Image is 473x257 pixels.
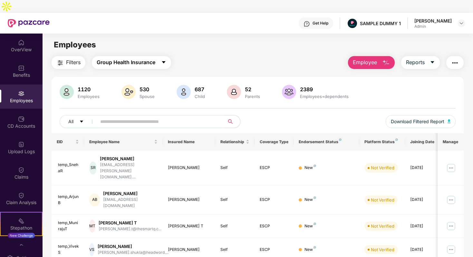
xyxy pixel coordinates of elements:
div: ESCP [260,165,289,171]
div: SR [89,162,97,174]
img: svg+xml;base64,PHN2ZyB4bWxucz0iaHR0cDovL3d3dy53My5vcmcvMjAwMC9zdmciIHdpZHRoPSIyNCIgaGVpZ2h0PSIyNC... [56,59,64,67]
div: [EMAIL_ADDRESS][DOMAIN_NAME] [103,197,158,209]
img: svg+xml;base64,PHN2ZyBpZD0iSGVscC0zMngzMiIgeG1sbnM9Imh0dHA6Ly93d3cudzMub3JnLzIwMDAvc3ZnIiB3aWR0aD... [304,21,310,27]
img: svg+xml;base64,PHN2ZyB4bWxucz0iaHR0cDovL3d3dy53My5vcmcvMjAwMC9zdmciIHdpZHRoPSI4IiBoZWlnaHQ9IjgiIH... [314,246,316,249]
span: Relationship [220,139,245,144]
span: Filters [66,58,81,66]
th: Coverage Type [255,133,294,151]
div: MT [89,220,95,232]
div: Platform Status [364,139,400,144]
div: Employees [76,94,101,99]
div: [DATE] [410,247,439,253]
span: caret-down [161,60,166,65]
div: temp_ArjunB [58,194,79,206]
img: svg+xml;base64,PHN2ZyB4bWxucz0iaHR0cDovL3d3dy53My5vcmcvMjAwMC9zdmciIHhtbG5zOnhsaW5rPSJodHRwOi8vd3... [227,85,241,99]
div: [PERSON_NAME].t@thesmartq.c... [99,226,161,232]
button: Allcaret-down [60,115,99,128]
img: svg+xml;base64,PHN2ZyB4bWxucz0iaHR0cDovL3d3dy53My5vcmcvMjAwMC9zdmciIHdpZHRoPSI4IiBoZWlnaHQ9IjgiIH... [339,138,342,141]
div: Get Help [313,21,328,26]
img: svg+xml;base64,PHN2ZyBpZD0iRHJvcGRvd24tMzJ4MzIiIHhtbG5zPSJodHRwOi8vd3d3LnczLm9yZy8yMDAwL3N2ZyIgd2... [459,21,464,26]
img: svg+xml;base64,PHN2ZyB4bWxucz0iaHR0cDovL3d3dy53My5vcmcvMjAwMC9zdmciIHhtbG5zOnhsaW5rPSJodHRwOi8vd3... [121,85,136,99]
div: New [304,247,316,253]
img: manageButton [446,163,456,173]
button: Filters [52,56,85,69]
img: svg+xml;base64,PHN2ZyB4bWxucz0iaHR0cDovL3d3dy53My5vcmcvMjAwMC9zdmciIHhtbG5zOnhsaW5rPSJodHRwOi8vd3... [282,85,296,99]
span: All [68,118,73,125]
img: svg+xml;base64,PHN2ZyB4bWxucz0iaHR0cDovL3d3dy53My5vcmcvMjAwMC9zdmciIHdpZHRoPSI4IiBoZWlnaHQ9IjgiIH... [314,196,316,199]
img: svg+xml;base64,PHN2ZyB4bWxucz0iaHR0cDovL3d3dy53My5vcmcvMjAwMC9zdmciIHdpZHRoPSIyNCIgaGVpZ2h0PSIyNC... [451,59,459,67]
div: temp_MunirajuT [58,220,79,232]
div: Spouse [138,94,156,99]
button: search [224,115,240,128]
img: svg+xml;base64,PHN2ZyB4bWxucz0iaHR0cDovL3d3dy53My5vcmcvMjAwMC9zdmciIHhtbG5zOnhsaW5rPSJodHRwOi8vd3... [448,119,451,123]
div: [PERSON_NAME] [168,165,210,171]
div: Not Verified [371,223,394,229]
div: Stepathon [1,225,42,231]
span: Group Health Insurance [97,58,155,66]
div: AB [89,193,100,206]
div: Endorsement Status [299,139,354,144]
div: [PERSON_NAME] T [168,223,210,229]
img: svg+xml;base64,PHN2ZyB4bWxucz0iaHR0cDovL3d3dy53My5vcmcvMjAwMC9zdmciIHhtbG5zOnhsaW5rPSJodHRwOi8vd3... [177,85,191,99]
button: Group Health Insurancecaret-down [92,56,171,69]
div: ESCP [260,223,289,229]
div: [PERSON_NAME] [414,18,452,24]
th: Insured Name [163,133,215,151]
div: Self [220,223,249,229]
img: svg+xml;base64,PHN2ZyBpZD0iQ2xhaW0iIHhtbG5zPSJodHRwOi8vd3d3LnczLm9yZy8yMDAwL3N2ZyIgd2lkdGg9IjIwIi... [18,192,24,199]
div: ESCP [260,247,289,253]
img: manageButton [446,244,456,255]
div: 2389 [299,86,350,93]
img: svg+xml;base64,PHN2ZyB4bWxucz0iaHR0cDovL3d3dy53My5vcmcvMjAwMC9zdmciIHdpZHRoPSI4IiBoZWlnaHQ9IjgiIH... [314,164,316,167]
div: New [304,165,316,171]
div: Parents [244,94,261,99]
th: Relationship [215,133,255,151]
div: [PERSON_NAME] [103,191,158,197]
span: Employees [54,40,96,49]
div: [PERSON_NAME].shukla@headword.... [98,250,169,256]
div: 687 [193,86,206,93]
div: [PERSON_NAME] [98,243,169,250]
div: [DATE] [410,197,439,203]
div: [PERSON_NAME] T [99,220,161,226]
th: Manage [438,133,464,151]
div: [DATE] [410,223,439,229]
span: caret-down [79,119,84,124]
span: EID [57,139,74,144]
div: Not Verified [371,197,394,203]
div: New [304,197,316,203]
div: [PERSON_NAME] [168,197,210,203]
div: [PERSON_NAME] [100,156,158,162]
div: [PERSON_NAME] [168,247,210,253]
img: svg+xml;base64,PHN2ZyBpZD0iSG9tZSIgeG1sbnM9Imh0dHA6Ly93d3cudzMub3JnLzIwMDAvc3ZnIiB3aWR0aD0iMjAiIG... [18,39,24,46]
div: Self [220,165,249,171]
img: svg+xml;base64,PHN2ZyBpZD0iQmVuZWZpdHMiIHhtbG5zPSJodHRwOi8vd3d3LnczLm9yZy8yMDAwL3N2ZyIgd2lkdGg9Ij... [18,65,24,71]
div: Not Verified [371,164,394,171]
div: New [304,223,316,229]
img: svg+xml;base64,PHN2ZyB4bWxucz0iaHR0cDovL3d3dy53My5vcmcvMjAwMC9zdmciIHdpZHRoPSI4IiBoZWlnaHQ9IjgiIH... [395,138,398,141]
img: manageButton [446,221,456,231]
div: SAMPLE DUMMY 1 [360,20,401,26]
img: svg+xml;base64,PHN2ZyB4bWxucz0iaHR0cDovL3d3dy53My5vcmcvMjAwMC9zdmciIHhtbG5zOnhsaW5rPSJodHRwOi8vd3... [60,85,74,99]
div: Admin [414,24,452,29]
th: EID [52,133,84,151]
img: Pazcare_Alternative_logo-01-01.png [348,19,357,28]
div: Child [193,94,206,99]
th: Joining Date [405,133,444,151]
button: Employee [348,56,395,69]
div: VS [89,243,94,256]
img: svg+xml;base64,PHN2ZyB4bWxucz0iaHR0cDovL3d3dy53My5vcmcvMjAwMC9zdmciIHdpZHRoPSIyMSIgaGVpZ2h0PSIyMC... [18,218,24,224]
div: [DATE] [410,165,439,171]
img: svg+xml;base64,PHN2ZyBpZD0iQ0RfQWNjb3VudHMiIGRhdGEtbmFtZT0iQ0QgQWNjb3VudHMiIHhtbG5zPSJodHRwOi8vd3... [18,116,24,122]
div: Employees+dependents [299,94,350,99]
img: svg+xml;base64,PHN2ZyBpZD0iVXBsb2FkX0xvZ3MiIGRhdGEtbmFtZT0iVXBsb2FkIExvZ3MiIHhtbG5zPSJodHRwOi8vd3... [18,141,24,148]
div: [EMAIL_ADDRESS][PERSON_NAME][DOMAIN_NAME].... [100,162,158,180]
button: Reportscaret-down [401,56,440,69]
div: ESCP [260,197,289,203]
img: svg+xml;base64,PHN2ZyBpZD0iRW5kb3JzZW1lbnRzIiB4bWxucz0iaHR0cDovL3d3dy53My5vcmcvMjAwMC9zdmciIHdpZH... [18,243,24,250]
span: Employee [353,58,377,66]
button: Download Filtered Report [386,115,456,128]
div: 1120 [76,86,101,93]
img: svg+xml;base64,PHN2ZyB4bWxucz0iaHR0cDovL3d3dy53My5vcmcvMjAwMC9zdmciIHdpZHRoPSI4IiBoZWlnaHQ9IjgiIH... [314,222,316,225]
span: Employee Name [89,139,153,144]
